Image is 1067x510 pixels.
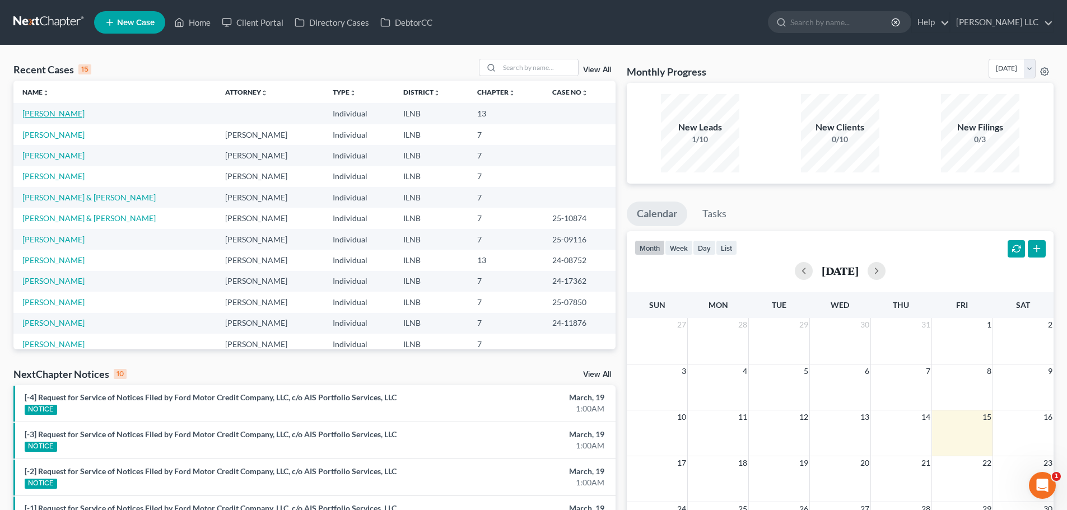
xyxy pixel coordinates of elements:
button: month [635,240,665,255]
i: unfold_more [43,90,49,96]
td: 24-11876 [543,313,616,334]
td: ILNB [394,229,468,250]
a: Typeunfold_more [333,88,356,96]
td: [PERSON_NAME] [216,187,324,208]
span: 2 [1047,318,1054,331]
a: [PERSON_NAME] & [PERSON_NAME] [22,193,156,202]
div: 0/10 [801,134,879,145]
div: March, 19 [418,466,604,477]
span: 15 [981,410,993,424]
input: Search by name... [790,12,893,32]
a: [PERSON_NAME] LLC [950,12,1053,32]
td: Individual [324,166,394,187]
a: [PERSON_NAME] [22,151,85,160]
a: Directory Cases [289,12,375,32]
span: 30 [859,318,870,331]
td: 7 [468,124,543,145]
div: 1:00AM [418,477,604,488]
td: 7 [468,166,543,187]
span: Sat [1016,300,1030,310]
td: Individual [324,250,394,270]
td: 7 [468,208,543,228]
td: Individual [324,334,394,354]
span: 1 [986,318,993,331]
a: DebtorCC [375,12,438,32]
i: unfold_more [434,90,440,96]
td: ILNB [394,124,468,145]
div: March, 19 [418,392,604,403]
span: 10 [676,410,687,424]
td: 24-17362 [543,271,616,292]
span: 6 [864,364,870,378]
a: Tasks [692,202,737,226]
td: [PERSON_NAME] [216,334,324,354]
input: Search by name... [500,59,578,76]
td: 25-07850 [543,292,616,312]
span: 28 [737,318,748,331]
span: 7 [925,364,931,378]
div: New Clients [801,121,879,134]
td: [PERSON_NAME] [216,166,324,187]
span: 29 [798,318,809,331]
div: NOTICE [25,405,57,415]
a: View All [583,66,611,74]
a: Nameunfold_more [22,88,49,96]
a: Districtunfold_more [403,88,440,96]
div: NOTICE [25,479,57,489]
i: unfold_more [261,90,268,96]
a: [PERSON_NAME] [22,130,85,139]
span: Fri [956,300,968,310]
i: unfold_more [350,90,356,96]
div: 1:00AM [418,440,604,451]
span: 27 [676,318,687,331]
td: 7 [468,187,543,208]
button: day [693,240,716,255]
a: Calendar [627,202,687,226]
td: Individual [324,292,394,312]
span: Thu [893,300,909,310]
span: Tue [772,300,786,310]
div: New Leads [661,121,739,134]
td: [PERSON_NAME] [216,250,324,270]
td: Individual [324,187,394,208]
button: week [665,240,693,255]
td: Individual [324,229,394,250]
button: list [716,240,737,255]
span: 5 [803,364,809,378]
span: 18 [737,456,748,470]
a: [PERSON_NAME] [22,276,85,286]
a: [PERSON_NAME] [22,109,85,118]
td: ILNB [394,271,468,292]
span: 23 [1042,456,1054,470]
td: 7 [468,292,543,312]
td: 13 [468,103,543,124]
span: 22 [981,456,993,470]
td: Individual [324,271,394,292]
span: 19 [798,456,809,470]
a: Attorneyunfold_more [225,88,268,96]
a: Case Nounfold_more [552,88,588,96]
td: Individual [324,103,394,124]
td: Individual [324,208,394,228]
i: unfold_more [509,90,515,96]
span: New Case [117,18,155,27]
a: [PERSON_NAME] [22,235,85,244]
span: 1 [1052,472,1061,481]
a: [PERSON_NAME] [22,339,85,349]
span: 12 [798,410,809,424]
a: Chapterunfold_more [477,88,515,96]
div: 10 [114,369,127,379]
a: Client Portal [216,12,289,32]
span: Sun [649,300,665,310]
span: 31 [920,318,931,331]
td: [PERSON_NAME] [216,208,324,228]
td: Individual [324,124,394,145]
td: 7 [468,229,543,250]
td: 7 [468,271,543,292]
span: 8 [986,364,993,378]
a: [PERSON_NAME] [22,318,85,327]
h2: [DATE] [822,265,859,277]
td: [PERSON_NAME] [216,313,324,334]
span: 14 [920,410,931,424]
td: 7 [468,145,543,166]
